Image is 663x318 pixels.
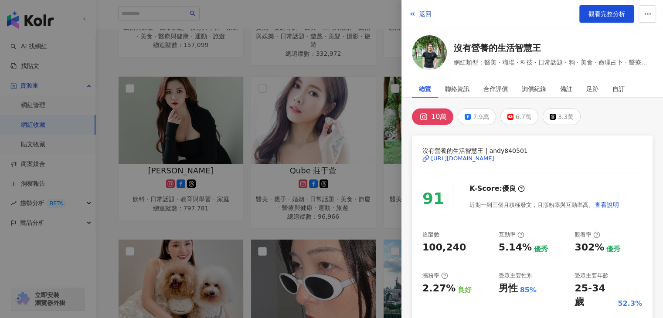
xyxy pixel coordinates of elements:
span: 返回 [419,10,432,17]
button: 查看說明 [594,196,619,213]
button: 10萬 [412,108,453,125]
a: 觀看完整分析 [579,5,634,23]
div: 互動率 [499,231,524,239]
div: 足跡 [586,80,598,98]
div: 良好 [458,285,472,295]
div: 總覽 [419,80,431,98]
a: 沒有營養的生活智慧王 [454,42,653,54]
div: 合作評價 [483,80,508,98]
div: 302% [575,241,604,254]
div: 受眾主要性別 [499,272,533,280]
div: 7.9萬 [473,111,489,123]
div: 優良 [502,184,516,193]
a: KOL Avatar [412,35,447,73]
div: 2.27% [422,282,456,295]
div: 91 [422,186,444,211]
div: 85% [520,285,537,295]
div: [URL][DOMAIN_NAME] [431,155,494,162]
span: 網紅類型：醫美 · 職場 · 科技 · 日常話題 · 狗 · 美食 · 命理占卜 · 醫療與健康 · 旅遊 [454,58,653,67]
div: 52.3% [618,299,642,308]
div: 漲粉率 [422,272,448,280]
button: 7.9萬 [458,108,496,125]
div: 觀看率 [575,231,600,239]
div: 聯絡資訊 [445,80,469,98]
div: 追蹤數 [422,231,439,239]
div: 近期一到三個月積極發文，且漲粉率與互動率高。 [469,196,619,213]
div: 100,240 [422,241,466,254]
div: 男性 [499,282,518,295]
img: KOL Avatar [412,35,447,70]
div: 5.14% [499,241,532,254]
div: 3.3萬 [558,111,574,123]
div: K-Score : [469,184,525,193]
a: [URL][DOMAIN_NAME] [422,155,642,162]
button: 6.7萬 [500,108,538,125]
div: 優秀 [534,244,548,254]
span: 查看說明 [595,201,619,208]
div: 受眾主要年齡 [575,272,609,280]
span: 觀看完整分析 [588,10,625,17]
div: 6.7萬 [516,111,531,123]
div: 備註 [560,80,572,98]
div: 自訂 [612,80,625,98]
div: 優秀 [606,244,620,254]
button: 3.3萬 [543,108,581,125]
div: 詢價紀錄 [522,80,546,98]
span: 沒有營養的生活智慧王 | andy840501 [422,146,642,156]
div: 25-34 歲 [575,282,615,309]
div: 10萬 [431,111,447,123]
button: 返回 [408,5,432,23]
